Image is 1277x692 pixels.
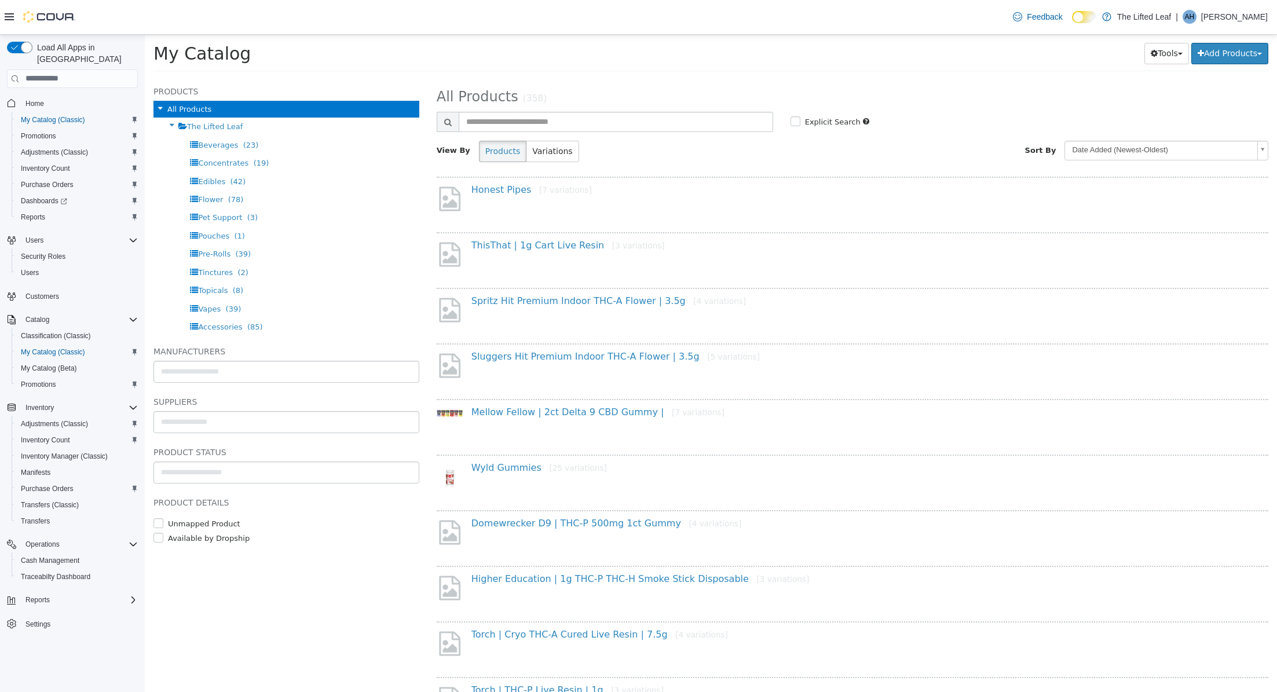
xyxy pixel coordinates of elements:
span: Classification (Classic) [16,329,138,343]
span: My Catalog (Beta) [16,361,138,375]
span: Pouches [53,197,85,206]
img: missing-image.png [292,206,318,234]
span: Reports [25,595,50,605]
a: Honest Pipes[7 variations] [327,149,447,160]
button: Add Products [1047,8,1124,30]
button: Users [12,265,142,281]
img: missing-image.png [292,484,318,512]
span: Traceabilty Dashboard [16,570,138,584]
p: The Lifted Leaf [1117,10,1171,24]
button: Catalog [21,313,54,327]
button: Transfers (Classic) [12,497,142,513]
a: Users [16,266,43,280]
span: Flower [53,160,78,169]
a: Classification (Classic) [16,329,96,343]
span: Adjustments (Classic) [21,148,88,157]
button: Security Roles [12,248,142,265]
a: Security Roles [16,250,70,263]
a: Domewrecker D9 | THC-P 500mg 1ct Gummy[4 variations] [327,483,597,494]
button: Operations [2,536,142,552]
button: Adjustments (Classic) [12,416,142,432]
button: Reports [21,593,54,607]
a: Reports [16,210,50,224]
p: [PERSON_NAME] [1201,10,1268,24]
h5: Product Details [9,461,275,475]
button: Manifests [12,464,142,481]
button: Reports [12,209,142,225]
a: Manifests [16,466,55,479]
small: [7 variations] [527,373,580,382]
span: (1) [89,197,100,206]
span: Transfers [16,514,138,528]
span: Vapes [53,270,76,279]
span: Topicals [53,251,83,260]
span: (42) [85,142,101,151]
img: missing-image.png [292,261,318,290]
label: Available by Dropship [20,498,105,510]
span: Cash Management [21,556,79,565]
input: Dark Mode [1072,11,1096,23]
span: Sort By [880,111,912,120]
span: Promotions [21,380,56,389]
img: missing-image.png [292,317,318,345]
button: Promotions [12,128,142,144]
span: Promotions [21,131,56,141]
a: Dashboards [12,193,142,209]
button: Inventory [21,401,58,415]
button: My Catalog (Classic) [12,112,142,128]
a: Date Added (Newest-Oldest) [920,106,1124,126]
small: (358) [378,58,402,69]
span: Transfers (Classic) [16,498,138,512]
a: My Catalog (Classic) [16,113,90,127]
a: Sluggers Hit Premium Indoor THC-A Flower | 3.5g[5 variations] [327,316,615,327]
a: Inventory Count [16,433,75,447]
button: Inventory Manager (Classic) [12,448,142,464]
button: Operations [21,537,64,551]
a: Transfers (Classic) [16,498,83,512]
a: My Catalog (Beta) [16,361,82,375]
span: Inventory Count [21,435,70,445]
span: Purchase Orders [21,484,74,493]
img: missing-image.png [292,650,318,679]
button: Catalog [2,312,142,328]
small: [4 variations] [530,595,583,605]
img: 150 [292,428,318,454]
span: Reports [21,213,45,222]
span: Transfers [21,517,50,526]
span: Inventory Count [16,433,138,447]
span: Concentrates [53,124,104,133]
a: Adjustments (Classic) [16,145,93,159]
span: (85) [103,288,118,296]
a: Transfers [16,514,54,528]
span: Dashboards [16,194,138,208]
span: Customers [21,289,138,303]
button: My Catalog (Beta) [12,360,142,376]
small: [7 variations] [394,151,447,160]
span: (19) [109,124,125,133]
span: Date Added (Newest-Oldest) [920,107,1108,125]
span: My Catalog (Classic) [21,115,85,125]
button: Transfers [12,513,142,529]
button: Inventory [2,400,142,416]
span: Users [25,236,43,245]
span: Purchase Orders [16,178,138,192]
small: [25 variations] [404,429,462,438]
span: Feedback [1027,11,1062,23]
a: ThisThat | 1g Cart Live Resin[3 variations] [327,205,520,216]
span: Pet Support [53,178,97,187]
a: Promotions [16,378,61,391]
img: missing-image.png [292,595,318,623]
a: Torch | Cryo THC-A Cured Live Resin | 7.5g[4 variations] [327,594,583,605]
span: Beverages [53,106,93,115]
span: Traceabilty Dashboard [21,572,90,581]
small: [3 variations] [466,651,519,660]
button: Settings [2,615,142,632]
a: Traceabilty Dashboard [16,570,95,584]
span: Dashboards [21,196,67,206]
span: Classification (Classic) [21,331,91,340]
span: (78) [83,160,99,169]
span: Adjustments (Classic) [16,145,138,159]
span: AH [1185,10,1195,24]
span: The Lifted Leaf [42,87,98,96]
button: Users [2,232,142,248]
